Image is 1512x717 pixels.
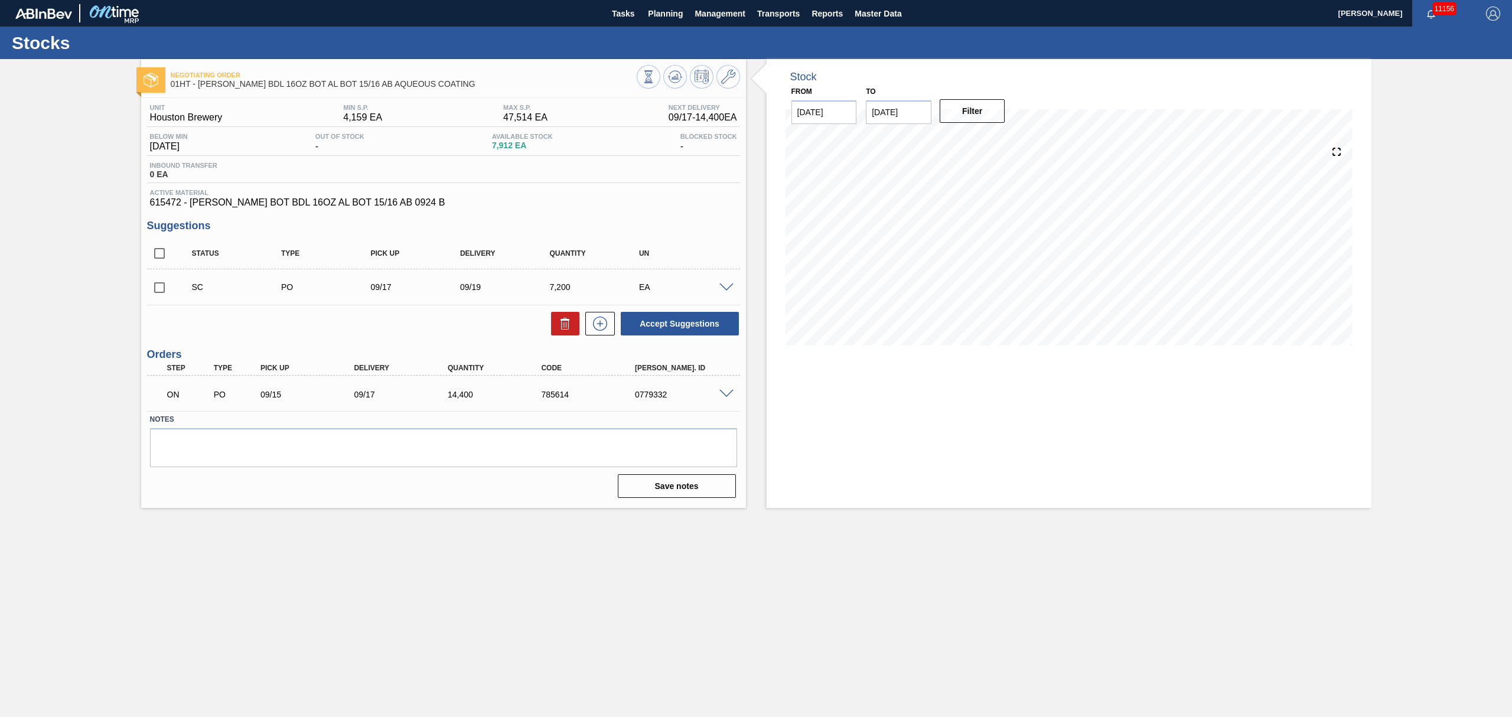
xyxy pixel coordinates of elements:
[621,312,739,335] button: Accept Suggestions
[716,65,740,89] button: Go to Master Data / General
[791,87,812,96] label: From
[189,249,291,258] div: Status
[940,99,1005,123] button: Filter
[538,364,645,372] div: Code
[503,104,548,111] span: MAX S.P.
[150,141,188,152] span: [DATE]
[343,112,382,123] span: 4,159 EA
[615,311,740,337] div: Accept Suggestions
[546,282,649,292] div: 7,200
[312,133,367,152] div: -
[648,6,683,21] span: Planning
[791,100,857,124] input: mm/dd/yyyy
[167,390,212,399] p: ON
[492,141,553,150] span: 7,912 EA
[315,133,364,140] span: Out Of Stock
[757,6,800,21] span: Transports
[258,364,364,372] div: Pick up
[546,249,649,258] div: Quantity
[150,411,737,428] label: Notes
[866,87,875,96] label: to
[855,6,901,21] span: Master Data
[637,65,660,89] button: Stocks Overview
[866,100,931,124] input: mm/dd/yyyy
[610,6,636,21] span: Tasks
[538,390,645,399] div: 785614
[171,71,637,79] span: Negotiating Order
[680,133,737,140] span: Blocked Stock
[171,80,637,89] span: 01HT - CARR BDL 16OZ BOT AL BOT 15/16 AB AQUEOUS COATING
[790,71,817,83] div: Stock
[695,6,745,21] span: Management
[632,390,739,399] div: 0779332
[351,364,458,372] div: Delivery
[343,104,382,111] span: MIN S.P.
[445,390,552,399] div: 14,400
[150,112,223,123] span: Houston Brewery
[150,189,737,196] span: Active Material
[258,390,364,399] div: 09/15/2025
[457,282,559,292] div: 09/19/2025
[189,282,291,292] div: Suggestion Created
[150,133,188,140] span: Below Min
[150,197,737,208] span: 615472 - [PERSON_NAME] BOT BDL 16OZ AL BOT 15/16 AB 0924 B
[144,73,158,87] img: Ícone
[150,104,223,111] span: Unit
[663,65,687,89] button: Update Chart
[618,474,736,498] button: Save notes
[812,6,843,21] span: Reports
[367,282,470,292] div: 09/17/2025
[579,312,615,335] div: New suggestion
[1486,6,1500,21] img: Logout
[492,133,553,140] span: Available Stock
[545,312,579,335] div: Delete Suggestions
[147,348,740,361] h3: Orders
[1412,5,1450,22] button: Notifications
[150,170,217,179] span: 0 EA
[503,112,548,123] span: 47,514 EA
[632,364,739,372] div: [PERSON_NAME]. ID
[164,382,215,408] div: Negotiating Order
[457,249,559,258] div: Delivery
[367,249,470,258] div: Pick up
[278,249,380,258] div: Type
[1432,2,1456,15] span: 11156
[445,364,552,372] div: Quantity
[147,220,740,232] h3: Suggestions
[15,8,72,19] img: TNhmsLtSVTkK8tSr43FrP2fwEKptu5GPRR3wAAAABJRU5ErkJggg==
[150,162,217,169] span: Inbound Transfer
[636,249,738,258] div: UN
[636,282,738,292] div: EA
[164,364,215,372] div: Step
[12,36,221,50] h1: Stocks
[278,282,380,292] div: Purchase order
[211,390,262,399] div: Purchase order
[690,65,713,89] button: Schedule Inventory
[669,112,737,123] span: 09/17 - 14,400 EA
[677,133,740,152] div: -
[351,390,458,399] div: 09/17/2025
[669,104,737,111] span: Next Delivery
[211,364,262,372] div: Type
